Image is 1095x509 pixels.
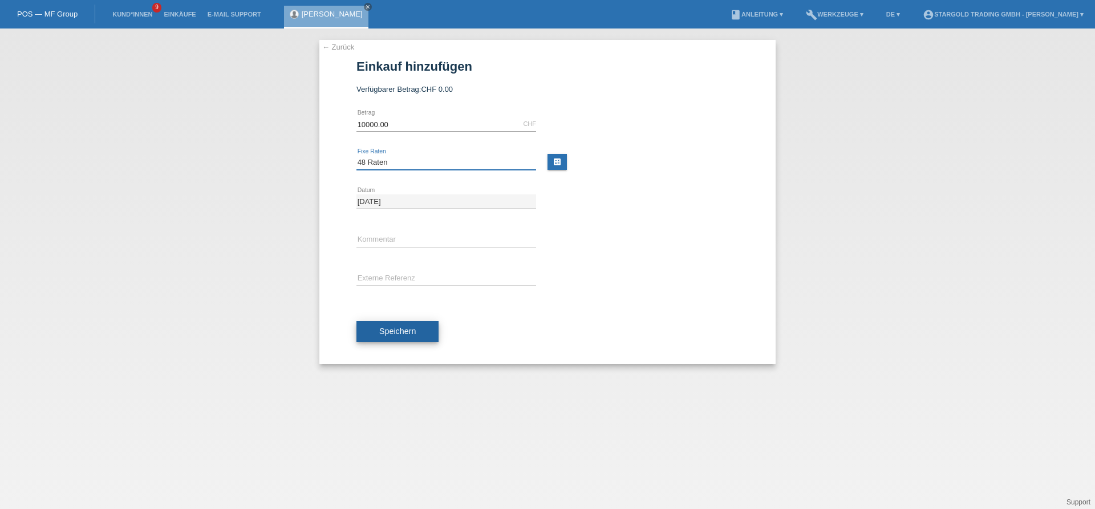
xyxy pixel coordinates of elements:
div: CHF [523,120,536,127]
i: account_circle [923,9,934,21]
span: 9 [152,3,161,13]
a: calculate [547,154,567,170]
i: close [365,4,371,10]
h1: Einkauf hinzufügen [356,59,739,74]
a: account_circleStargold Trading GmbH - [PERSON_NAME] ▾ [917,11,1089,18]
a: [PERSON_NAME] [302,10,363,18]
a: Support [1066,498,1090,506]
button: Speichern [356,321,439,343]
a: E-Mail Support [202,11,267,18]
div: Verfügbarer Betrag: [356,85,739,93]
a: buildWerkzeuge ▾ [800,11,869,18]
span: CHF 0.00 [421,85,453,93]
i: book [730,9,741,21]
a: Kund*innen [107,11,158,18]
a: ← Zurück [322,43,354,51]
span: Speichern [379,327,416,336]
a: close [364,3,372,11]
i: calculate [553,157,562,166]
a: DE ▾ [881,11,906,18]
a: bookAnleitung ▾ [724,11,789,18]
i: build [806,9,817,21]
a: POS — MF Group [17,10,78,18]
a: Einkäufe [158,11,201,18]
